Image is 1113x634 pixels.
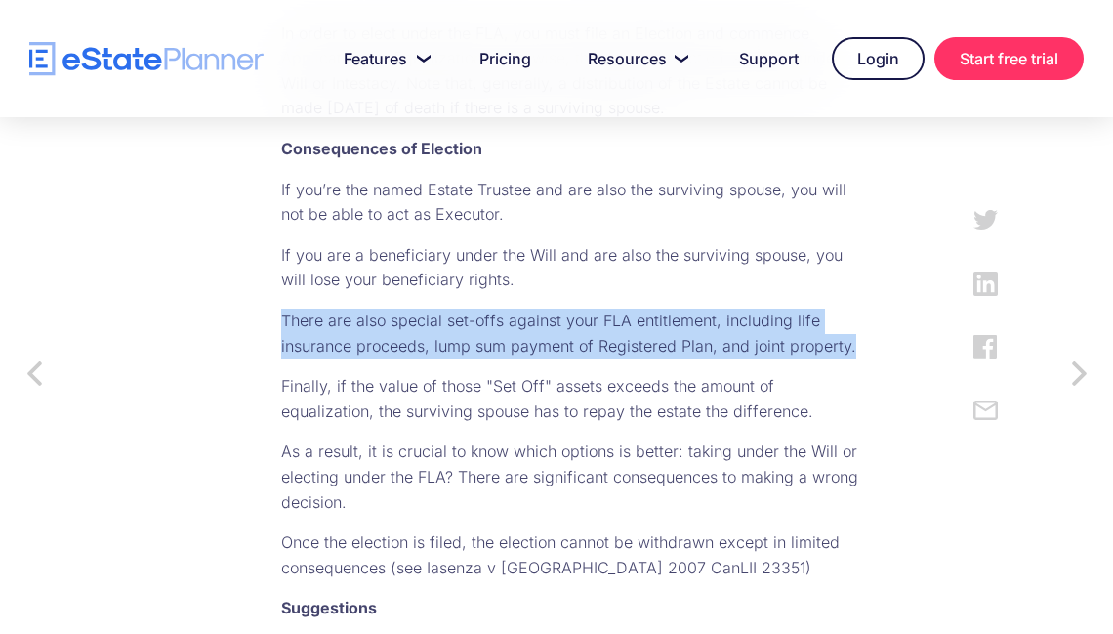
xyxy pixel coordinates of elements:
a: Features [320,39,446,78]
a: Pricing [456,39,555,78]
p: If you are a beneficiary under the Will and are also the surviving spouse, you will lose your ben... [281,243,867,293]
p: As a result, it is crucial to know which options is better: taking under the Will or electing und... [281,440,867,515]
a: Support [716,39,822,78]
a: Login [832,37,925,80]
p: Once the election is filed, the election cannot be withdrawn except in limited consequences (see ... [281,530,867,580]
strong: Consequences of Election [281,139,482,158]
p: There are also special set-offs against your FLA entitlement, including life insurance proceeds, ... [281,309,867,359]
a: Resources [564,39,706,78]
strong: Suggestions [281,598,377,617]
p: Finally, if the value of those "Set Off" assets exceeds the amount of equalization, the surviving... [281,374,867,424]
p: If you’re the named Estate Trustee and are also the surviving spouse, you will not be able to act... [281,178,867,228]
a: Start free trial [934,37,1084,80]
a: home [29,42,264,76]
